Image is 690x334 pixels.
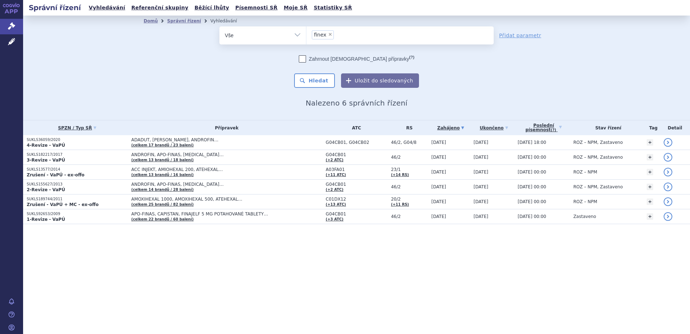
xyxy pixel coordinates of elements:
th: Detail [660,120,690,135]
a: Moje SŘ [281,3,310,13]
span: [DATE] [431,140,446,145]
strong: 1-Revize - VaPÚ [27,217,65,222]
span: 46/2 [391,184,428,189]
span: Nalezeno 6 správních řízení [306,99,407,107]
a: (+2 ATC) [326,188,344,192]
a: (+13 ATC) [326,202,346,206]
span: [DATE] 00:00 [518,155,546,160]
a: detail [664,138,672,147]
span: [DATE] [431,155,446,160]
a: SPZN / Typ SŘ [27,123,128,133]
a: (+11 ATC) [326,173,346,177]
span: ANDROFIN, APO-FINAS, [MEDICAL_DATA]… [131,152,312,157]
a: (celkem 22 brandů / 60 balení) [131,217,194,221]
span: [DATE] [473,170,488,175]
span: [DATE] [473,214,488,219]
span: finex [314,32,326,37]
a: (celkem 14 brandů / 28 balení) [131,188,194,192]
span: 46/2 [391,155,428,160]
span: [DATE] [473,184,488,189]
strong: 3-Revize - VaPÚ [27,158,65,163]
a: Přidat parametr [499,32,541,39]
span: [DATE] 00:00 [518,184,546,189]
a: + [647,213,653,220]
span: × [328,32,332,37]
a: detail [664,212,672,221]
span: [DATE] [431,184,446,189]
a: Správní řízení [167,18,201,23]
strong: 4-Revize - VaPÚ [27,143,65,148]
span: ADADUT, [PERSON_NAME], ANDROFIN… [131,137,312,142]
span: ROZ – NPM, Zastaveno [573,184,623,189]
p: SUKLS189744/2011 [27,197,128,202]
a: + [647,139,653,146]
span: 46/2, G04/8 [391,140,428,145]
a: Ukončeno [473,123,514,133]
p: SUKLS155627/2013 [27,182,128,187]
span: G04CB01 [326,152,388,157]
span: [DATE] 18:00 [518,140,546,145]
span: ANDROFIN, APO-FINAS, [MEDICAL_DATA]… [131,182,312,187]
abbr: (?) [551,128,556,132]
th: Stav řízení [570,120,643,135]
a: detail [664,183,672,191]
a: (+11 RS) [391,202,409,206]
a: + [647,154,653,160]
span: A03FA01 [326,167,388,172]
strong: 2-Revize - VaPÚ [27,187,65,192]
a: (+2 ATC) [326,158,344,162]
label: Zahrnout [DEMOGRAPHIC_DATA] přípravky [299,55,414,63]
span: [DATE] [473,140,488,145]
a: (+3 ATC) [326,217,344,221]
a: (celkem 13 brandů / 18 balení) [131,158,194,162]
span: Zastaveno [573,214,596,219]
a: Domů [144,18,158,23]
span: 20/2 [391,197,428,202]
th: RS [387,120,428,135]
a: Vyhledávání [87,3,127,13]
a: Běžící lhůty [192,3,231,13]
th: ATC [322,120,388,135]
a: (celkem 25 brandů / 82 balení) [131,202,194,206]
span: APO-FINAS, CAPISTAN, FINAJELF 5 MG POTAHOVANÉ TABLETY… [131,211,312,217]
p: SUKLS92653/2009 [27,211,128,217]
span: [DATE] 00:00 [518,214,546,219]
a: Písemnosti SŘ [233,3,280,13]
a: Poslednípísemnost(?) [518,120,570,135]
a: Statistiky SŘ [311,3,354,13]
span: [DATE] 00:00 [518,170,546,175]
a: Referenční skupiny [129,3,191,13]
span: ACC INJEKT, AMIOHEXAL 200, ATEHEXAL… [131,167,312,172]
a: (+14 RS) [391,173,409,177]
span: ROZ – NPM, Zastaveno [573,140,623,145]
span: G04CB01 [326,211,388,217]
a: + [647,184,653,190]
span: AMOXIHEXAL 1000, AMOXIHEXAL 500, ATEHEXAL… [131,197,312,202]
span: [DATE] [473,199,488,204]
abbr: (?) [409,55,414,60]
th: Tag [643,120,660,135]
span: ROZ – NPM, Zastaveno [573,155,623,160]
a: (celkem 17 brandů / 23 balení) [131,143,194,147]
span: C01DX12 [326,197,388,202]
span: [DATE] [473,155,488,160]
strong: Zrušení - VaPÚ - ex-offo [27,172,84,177]
th: Přípravek [128,120,322,135]
span: [DATE] 00:00 [518,199,546,204]
a: Zahájeno [431,123,470,133]
span: ROZ – NPM [573,199,597,204]
span: [DATE] [431,170,446,175]
a: detail [664,153,672,162]
span: [DATE] [431,199,446,204]
span: G04CB01 [326,182,388,187]
a: (celkem 13 brandů / 16 balení) [131,173,194,177]
span: 23/1 [391,167,428,172]
a: + [647,198,653,205]
li: Vyhledávání [210,16,246,26]
span: G04CB01, G04CB02 [326,140,388,145]
a: detail [664,168,672,176]
button: Uložit do sledovaných [341,73,419,88]
a: + [647,169,653,175]
button: Hledat [294,73,335,88]
p: SUKLS36059/2020 [27,137,128,142]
